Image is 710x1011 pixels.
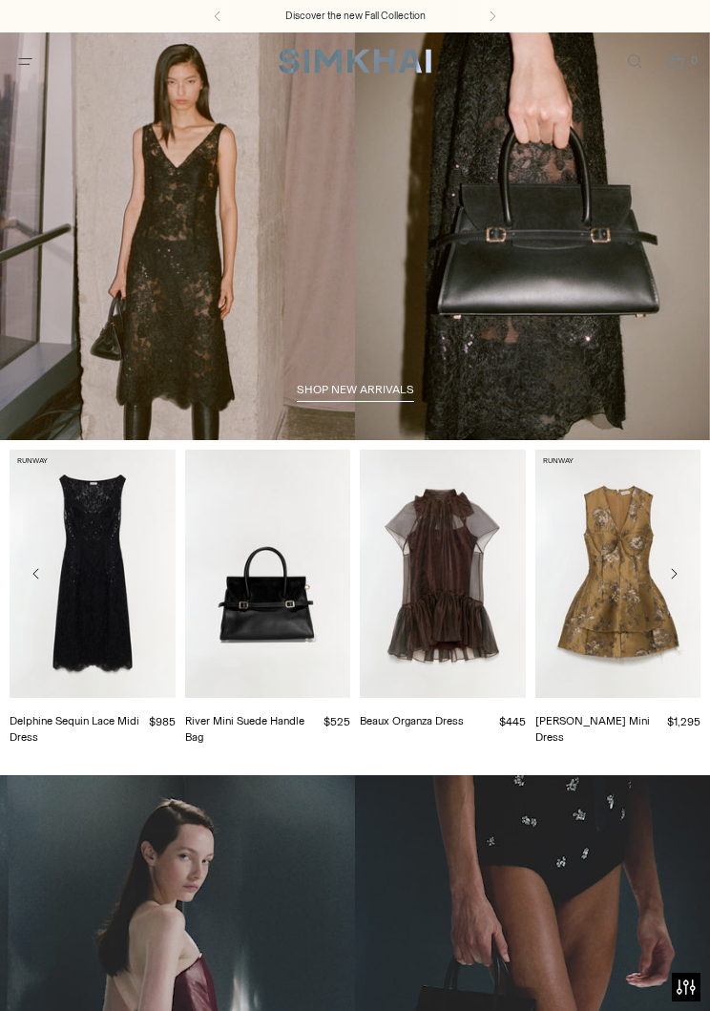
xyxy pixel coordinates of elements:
[535,714,650,744] a: [PERSON_NAME] Mini Dress
[10,714,139,744] a: Delphine Sequin Lace Midi Dress
[279,48,431,75] a: SIMKHAI
[19,557,53,591] button: Move to previous carousel slide
[297,383,414,396] span: shop new arrivals
[285,9,426,24] a: Discover the new Fall Collection
[657,557,691,591] button: Move to next carousel slide
[656,42,695,81] a: Open cart modal
[6,42,45,81] button: Open menu modal
[360,714,464,727] a: Beaux Organza Dress
[297,383,414,402] a: shop new arrivals
[615,42,654,81] a: Open search modal
[685,52,702,69] span: 0
[185,714,304,744] a: River Mini Suede Handle Bag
